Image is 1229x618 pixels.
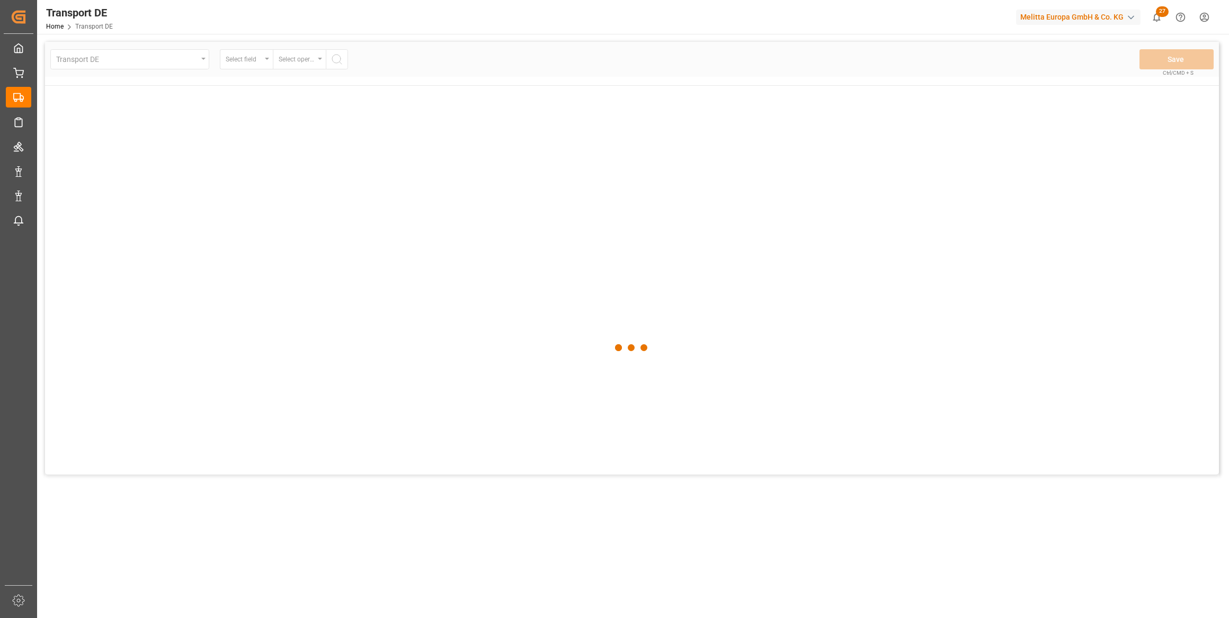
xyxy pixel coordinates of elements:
[1016,7,1145,27] button: Melitta Europa GmbH & Co. KG
[46,5,113,21] div: Transport DE
[46,23,64,30] a: Home
[1156,6,1169,17] span: 27
[1169,5,1192,29] button: Help Center
[1016,10,1141,25] div: Melitta Europa GmbH & Co. KG
[1145,5,1169,29] button: show 27 new notifications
